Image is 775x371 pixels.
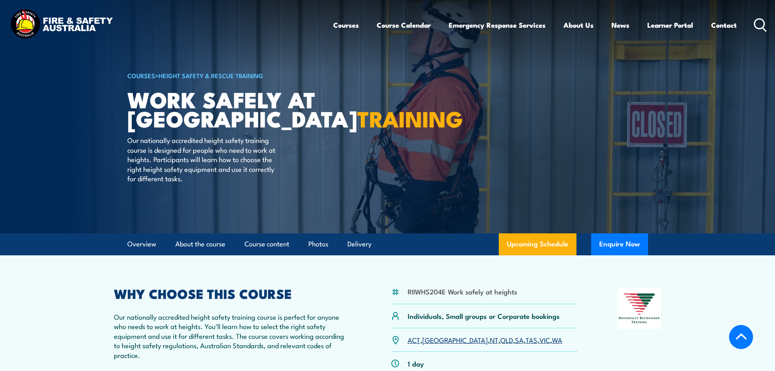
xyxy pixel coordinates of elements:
[127,90,328,127] h1: Work Safely at [GEOGRAPHIC_DATA]
[611,14,629,36] a: News
[490,335,498,345] a: NT
[408,359,424,368] p: 1 day
[591,233,648,255] button: Enquire Now
[515,335,524,345] a: SA
[127,70,328,80] h6: >
[408,335,562,345] p: , , , , , , ,
[333,14,359,36] a: Courses
[422,335,488,345] a: [GEOGRAPHIC_DATA]
[127,135,276,183] p: Our nationally accredited height safety training course is designed for people who need to work a...
[357,101,463,135] strong: TRAINING
[175,233,225,255] a: About the course
[647,14,693,36] a: Learner Portal
[563,14,594,36] a: About Us
[618,288,661,329] img: Nationally Recognised Training logo.
[308,233,328,255] a: Photos
[114,288,351,299] h2: WHY CHOOSE THIS COURSE
[711,14,737,36] a: Contact
[114,312,351,360] p: Our nationally accredited height safety training course is perfect for anyone who needs to work a...
[408,335,420,345] a: ACT
[377,14,431,36] a: Course Calendar
[539,335,550,345] a: VIC
[245,233,289,255] a: Course content
[127,233,156,255] a: Overview
[127,71,155,80] a: COURSES
[408,287,517,296] li: RIIWHS204E Work safely at heights
[408,311,560,321] p: Individuals, Small groups or Corporate bookings
[159,71,263,80] a: Height Safety & Rescue Training
[449,14,546,36] a: Emergency Response Services
[499,233,576,255] a: Upcoming Schedule
[526,335,537,345] a: TAS
[500,335,513,345] a: QLD
[347,233,371,255] a: Delivery
[552,335,562,345] a: WA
